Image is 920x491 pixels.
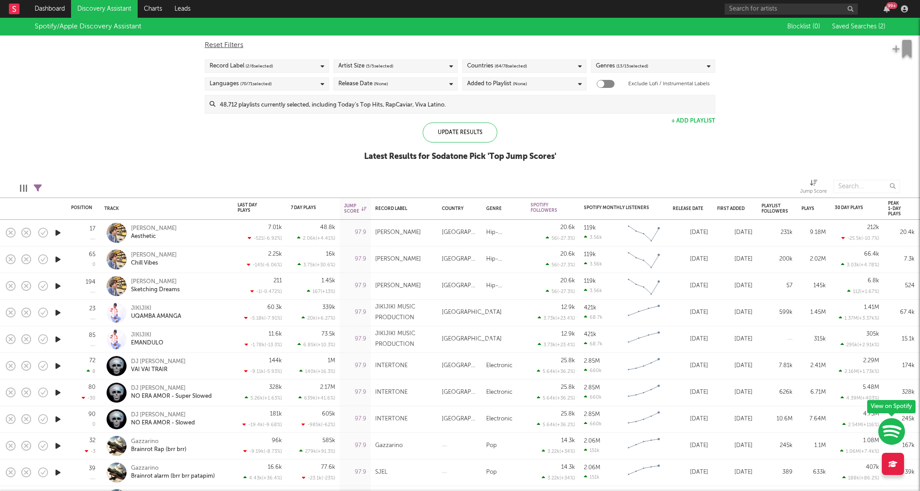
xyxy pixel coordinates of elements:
div: 5.64k ( +36.2 % ) [537,422,575,428]
div: [DATE] [673,307,708,318]
div: 585k [322,438,335,443]
div: JIKIJIKI MUSIC PRODUCTION [375,302,433,323]
div: -30 [82,395,95,401]
div: 2.54M ( +116 % ) [842,422,879,428]
span: ( 2 / 6 selected) [246,61,273,71]
div: 97.9 [344,440,366,451]
div: -9.19k ( -8.73 % ) [243,448,282,454]
input: Search... [833,180,900,193]
div: EMANDULO [131,339,163,347]
div: 57 [761,281,793,291]
span: Saved Searches [832,24,885,30]
div: Added to Playlist [467,79,527,89]
svg: Chart title [624,435,664,457]
div: 626k [761,387,793,398]
div: -3 [85,448,95,454]
div: DJ [PERSON_NAME] [131,384,212,392]
div: SJEL [375,467,388,478]
div: 194 [86,279,95,285]
div: [DATE] [717,360,753,371]
div: 1.41M [864,305,879,310]
div: 16k [326,251,335,257]
div: 20.6k [560,278,575,284]
div: 10.6M [761,414,793,424]
div: 144k [269,358,282,364]
div: [DATE] [717,414,753,424]
div: Record Label [210,61,273,71]
div: 211 [274,278,282,284]
div: 605k [322,411,335,417]
div: [DATE] [717,334,753,344]
div: [DATE] [673,414,708,424]
div: 3.03k ( +4.78 % ) [841,262,879,268]
div: 140k ( +16.3 % ) [299,368,335,374]
input: 48,712 playlists currently selected, including Today’s Top Hits, RapCaviar, Viva Latino. [215,95,715,113]
div: 97.9 [344,281,366,291]
div: Genre [486,206,517,211]
div: 2.06M [584,465,600,471]
div: [DATE] [717,307,753,318]
div: 181k [270,411,282,417]
span: (None) [513,79,527,89]
div: 97.9 [344,334,366,344]
div: Gazzarino [375,440,403,451]
div: 1.1M [801,440,826,451]
div: Chill Vibes [131,259,177,267]
div: [PERSON_NAME] [131,251,177,259]
div: [DATE] [717,281,753,291]
div: Update Results [423,123,497,143]
div: 12.9k [561,331,575,337]
svg: Chart title [624,328,664,350]
div: 167k [888,440,915,451]
div: 328k [888,387,915,398]
div: 174k [888,360,915,371]
a: [PERSON_NAME]Sketching Dreams [131,278,180,294]
div: [DATE] [717,387,753,398]
div: Jump Score [800,175,827,201]
div: 97.9 [344,387,366,398]
div: 14.3k [561,464,575,470]
a: DJ [PERSON_NAME]NO ERA AMOR - Slowed [131,411,195,427]
div: Pop [486,467,497,478]
div: INTERTONE [375,414,408,424]
div: 231k [761,227,793,238]
label: Exclude Lofi / Instrumental Labels [628,79,710,89]
div: 68.7k [584,341,603,347]
div: Playlist Followers [761,203,788,214]
div: 12.9k [561,305,575,310]
div: 97.9 [344,307,366,318]
div: [PERSON_NAME] [131,225,177,233]
div: Gazzarino [131,438,186,446]
div: 305k [866,331,879,337]
div: 3.22k ( +34 % ) [542,475,575,481]
div: 56 ( -27.3 % ) [546,262,575,268]
div: 7 Day Plays [291,205,322,210]
div: [DATE] [673,467,708,478]
div: -19.4k ( -9.68 % ) [242,422,282,428]
div: 389 [761,467,793,478]
div: 3.22k ( +34 % ) [542,448,575,454]
div: 11.6k [269,331,282,337]
div: [DATE] [717,227,753,238]
div: 32 [89,438,95,443]
div: 72 [89,358,95,364]
div: Spotify Monthly Listeners [584,205,650,210]
div: Spotify/Apple Discovery Assistant [35,21,141,32]
a: DJ [PERSON_NAME]NO ERA AMOR - Super Slowed [131,384,212,400]
div: 2.85M [584,412,600,417]
div: 3.56k [584,261,602,267]
span: ( 64 / 78 selected) [495,61,527,71]
div: Pop [486,440,497,451]
span: ( 0 ) [813,24,820,30]
div: 660k [584,394,602,400]
div: 2.29M [863,358,879,364]
div: 20.6k [560,225,575,230]
div: 339k [322,305,335,310]
div: 1.37M ( +3.37k % ) [839,315,879,321]
div: 407k [866,464,879,470]
div: Release Date [673,206,704,211]
div: Countries [467,61,527,71]
div: 295k ( +2.91k % ) [841,342,879,348]
div: 119k [584,252,596,257]
div: Hip-Hop/Rap [486,254,522,265]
